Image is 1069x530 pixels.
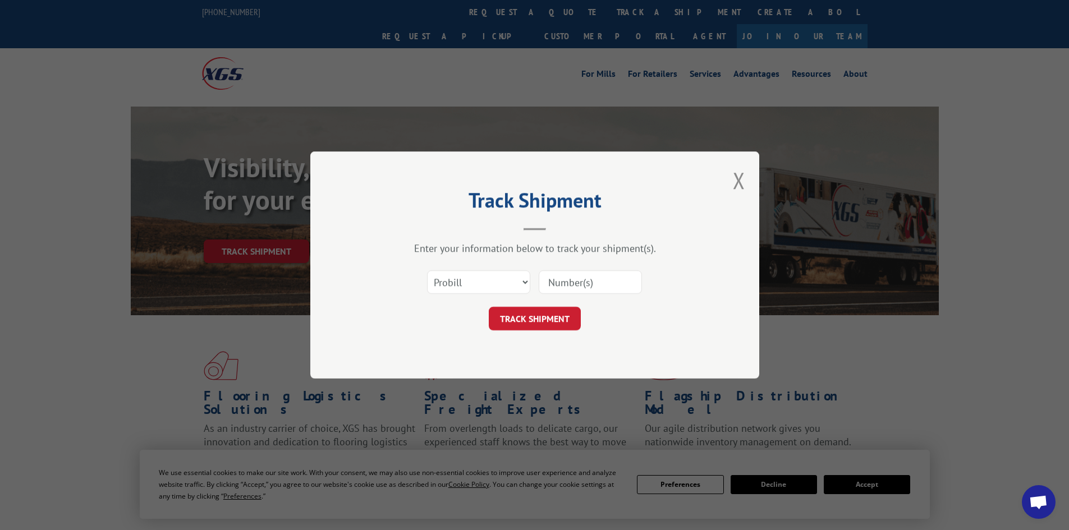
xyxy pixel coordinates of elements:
button: Close modal [733,165,745,195]
input: Number(s) [539,270,642,294]
button: TRACK SHIPMENT [489,307,581,330]
div: Enter your information below to track your shipment(s). [366,242,703,255]
h2: Track Shipment [366,192,703,214]
div: Open chat [1022,485,1056,519]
